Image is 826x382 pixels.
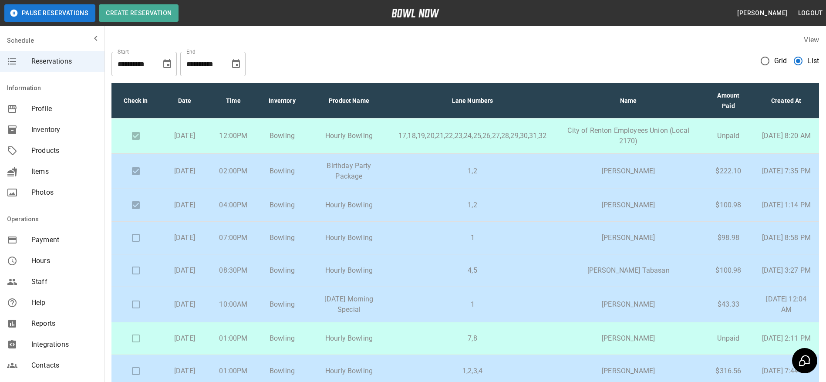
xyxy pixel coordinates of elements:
th: Inventory [258,83,307,118]
label: View [804,36,819,44]
p: 1,2 [398,166,546,176]
p: $98.98 [710,233,746,243]
p: 02:00PM [216,166,251,176]
p: $100.98 [710,265,746,276]
p: $100.98 [710,200,746,210]
button: Choose date, selected date is Sep 20, 2025 [158,55,176,73]
p: [DATE] 7:35 PM [761,166,812,176]
p: Birthday Party Package [314,161,384,182]
button: Pause Reservations [4,4,95,22]
span: Staff [31,277,98,287]
th: Date [160,83,209,118]
p: $222.10 [710,166,746,176]
p: 01:00PM [216,333,251,344]
span: Payment [31,235,98,245]
th: Lane Numbers [391,83,553,118]
p: 04:00PM [216,200,251,210]
span: Products [31,145,98,156]
span: Items [31,166,98,177]
p: Bowling [265,233,300,243]
p: 1,2 [398,200,546,210]
p: [PERSON_NAME] [560,200,696,210]
p: Hourly Bowling [314,131,384,141]
p: Bowling [265,299,300,310]
p: [DATE] 8:58 PM [761,233,812,243]
p: Hourly Bowling [314,265,384,276]
span: Contacts [31,360,98,371]
span: Reports [31,318,98,329]
p: [DATE] [167,265,202,276]
p: Bowling [265,366,300,376]
span: Grid [774,56,787,66]
p: Bowling [265,265,300,276]
p: [DATE] 3:27 PM [761,265,812,276]
button: Create Reservation [99,4,179,22]
p: [DATE] 1:14 PM [761,200,812,210]
p: 17,18,19,20,21,22,23,24,25,26,27,28,29,30,31,32 [398,131,546,141]
p: 07:00PM [216,233,251,243]
span: Hours [31,256,98,266]
p: Bowling [265,166,300,176]
span: Integrations [31,339,98,350]
p: City of Renton Employees Union (Local 2170) [560,125,696,146]
p: [PERSON_NAME] [560,166,696,176]
p: [DATE] 12:04 AM [761,294,812,315]
p: [PERSON_NAME] [560,233,696,243]
th: Amount Paid [703,83,753,118]
p: 10:00AM [216,299,251,310]
th: Name [553,83,703,118]
p: 12:00PM [216,131,251,141]
button: [PERSON_NAME] [734,5,791,21]
span: Inventory [31,125,98,135]
p: [DATE] [167,299,202,310]
p: Bowling [265,131,300,141]
p: [DATE] [167,200,202,210]
th: Created At [754,83,819,118]
span: List [807,56,819,66]
th: Time [209,83,258,118]
span: Help [31,297,98,308]
p: [DATE] Morning Special [314,294,384,315]
p: 08:30PM [216,265,251,276]
th: Product Name [307,83,391,118]
p: [DATE] 8:20 AM [761,131,812,141]
p: [DATE] 2:11 PM [761,333,812,344]
p: Unpaid [710,131,746,141]
p: [PERSON_NAME] [560,299,696,310]
p: [DATE] [167,166,202,176]
p: [DATE] [167,131,202,141]
img: logo [391,9,439,17]
p: [PERSON_NAME] Tabasan [560,265,696,276]
p: [DATE] 7:44 PM [761,366,812,376]
p: Bowling [265,200,300,210]
p: [PERSON_NAME] [560,333,696,344]
p: Unpaid [710,333,746,344]
p: 1 [398,233,546,243]
p: 4,5 [398,265,546,276]
p: Hourly Bowling [314,366,384,376]
p: [DATE] [167,233,202,243]
span: Profile [31,104,98,114]
p: Hourly Bowling [314,333,384,344]
span: Reservations [31,56,98,67]
p: 1 [398,299,546,310]
p: 7,8 [398,333,546,344]
p: $316.56 [710,366,746,376]
button: Choose date, selected date is Oct 20, 2025 [227,55,245,73]
p: [PERSON_NAME] [560,366,696,376]
p: [DATE] [167,333,202,344]
span: Photos [31,187,98,198]
th: Check In [111,83,160,118]
p: 01:00PM [216,366,251,376]
p: [DATE] [167,366,202,376]
button: Logout [795,5,826,21]
p: Bowling [265,333,300,344]
p: Hourly Bowling [314,233,384,243]
p: 1,2,3,4 [398,366,546,376]
p: Hourly Bowling [314,200,384,210]
p: $43.33 [710,299,746,310]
